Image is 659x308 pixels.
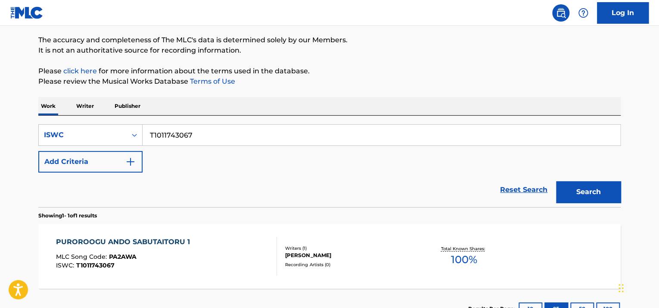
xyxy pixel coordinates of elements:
[76,261,115,269] span: T1011743067
[575,4,592,22] div: Help
[44,130,121,140] div: ISWC
[38,97,58,115] p: Work
[285,251,415,259] div: [PERSON_NAME]
[38,151,143,173] button: Add Criteria
[556,181,621,203] button: Search
[10,6,44,19] img: MLC Logo
[597,2,649,24] a: Log In
[38,224,621,289] a: PUROROOGU ANDO SABUTAITORU 1MLC Song Code:PA2AWAISWC:T1011743067Writers (1)[PERSON_NAME]Recording...
[38,212,97,220] p: Showing 1 - 1 of 1 results
[38,35,621,45] p: The accuracy and completeness of The MLC's data is determined solely by our Members.
[125,157,136,167] img: 9d2ae6d4665cec9f34b9.svg
[38,124,621,207] form: Search Form
[109,253,137,261] span: PA2AWA
[556,8,566,18] img: search
[56,237,194,247] div: PUROROOGU ANDO SABUTAITORU 1
[616,267,659,308] iframe: Chat Widget
[56,253,109,261] span: MLC Song Code :
[441,245,487,252] p: Total Known Shares:
[578,8,588,18] img: help
[496,180,552,199] a: Reset Search
[285,261,415,268] div: Recording Artists ( 0 )
[56,261,76,269] span: ISWC :
[63,67,97,75] a: click here
[112,97,143,115] p: Publisher
[188,77,235,85] a: Terms of Use
[619,275,624,301] div: Drag
[451,252,477,267] span: 100 %
[38,76,621,87] p: Please review the Musical Works Database
[285,245,415,251] div: Writers ( 1 )
[552,4,569,22] a: Public Search
[38,45,621,56] p: It is not an authoritative source for recording information.
[38,66,621,76] p: Please for more information about the terms used in the database.
[74,97,96,115] p: Writer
